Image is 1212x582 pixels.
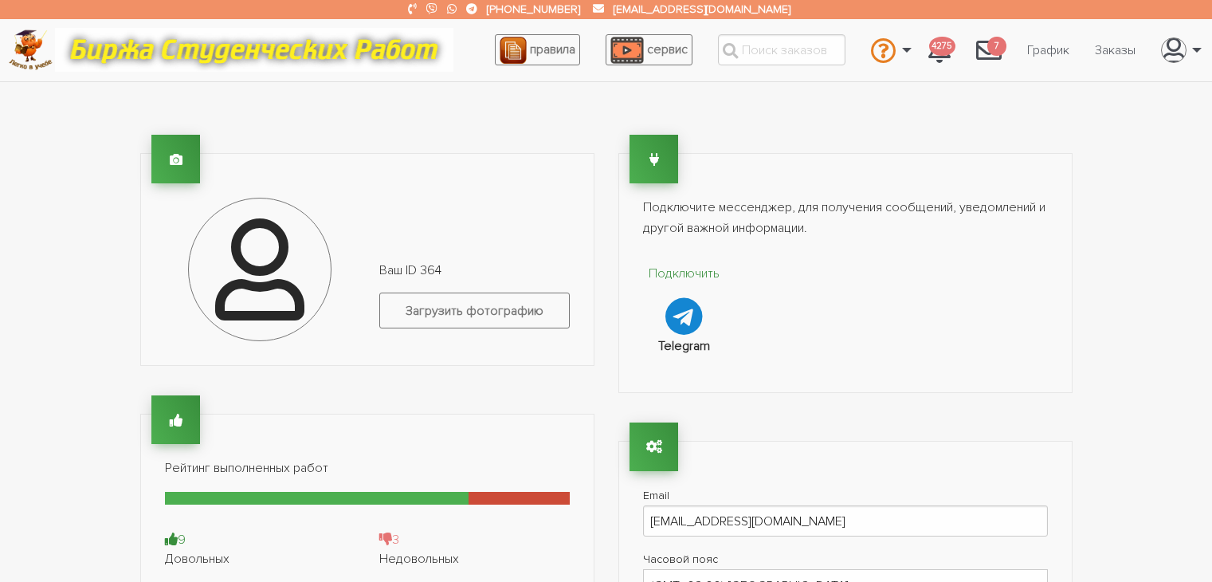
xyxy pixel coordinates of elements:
[647,41,688,57] span: сервис
[1082,35,1148,65] a: Заказы
[165,458,570,479] p: Рейтинг выполненных работ
[643,198,1048,238] p: Подключите мессенджер, для получения сообщений, уведомлений и другой важной информации.
[367,261,582,341] div: Ваш ID 364
[500,37,527,64] img: agreement_icon-feca34a61ba7f3d1581b08bc946b2ec1ccb426f67415f344566775c155b7f62c.png
[643,549,1048,569] label: Часовой пояс
[606,34,692,65] a: сервис
[9,29,53,70] img: logo-c4363faeb99b52c628a42810ed6dfb4293a56d4e4775eb116515dfe7f33672af.png
[165,549,355,568] div: Довольных
[165,530,355,549] div: 9
[658,338,710,354] strong: Telegram
[929,37,955,57] span: 4275
[530,41,575,57] span: правила
[379,293,570,328] label: Загрузить фотографию
[963,29,1014,72] a: 7
[379,549,570,568] div: Недовольных
[614,2,790,16] a: [EMAIL_ADDRESS][DOMAIN_NAME]
[55,28,453,72] img: motto-12e01f5a76059d5f6a28199ef077b1f78e012cfde436ab5cf1d4517935686d32.gif
[495,34,580,65] a: правила
[487,2,580,16] a: [PHONE_NUMBER]
[718,34,845,65] input: Поиск заказов
[916,29,963,72] a: 4275
[1014,35,1082,65] a: График
[987,37,1006,57] span: 7
[643,264,727,335] a: Подключить
[379,530,570,549] div: 3
[610,37,644,64] img: play_icon-49f7f135c9dc9a03216cfdbccbe1e3994649169d890fb554cedf0eac35a01ba8.png
[643,264,727,285] p: Подключить
[643,486,1048,505] label: Email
